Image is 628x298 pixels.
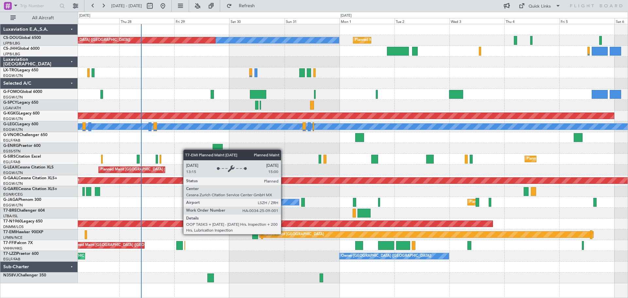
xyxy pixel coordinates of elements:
span: G-GARE [3,187,18,191]
span: G-GAAL [3,176,18,180]
span: G-LEGC [3,122,17,126]
a: EGGW/LTN [3,95,23,100]
div: Planned Maint [GEOGRAPHIC_DATA] [261,230,324,239]
a: CS-JHHGlobal 6000 [3,47,40,51]
div: Planned Maint [GEOGRAPHIC_DATA] ([GEOGRAPHIC_DATA] Intl) [71,240,180,250]
a: G-LEAXCessna Citation XLS [3,166,54,169]
span: CS-JHH [3,47,17,51]
a: G-SIRSCitation Excel [3,155,41,159]
a: LGAV/ATH [3,106,21,111]
div: Unplanned Maint [GEOGRAPHIC_DATA] ([GEOGRAPHIC_DATA]) [29,251,137,261]
a: G-FOMOGlobal 6000 [3,90,42,94]
span: T7-BRE [3,209,17,213]
span: N358VJ [3,273,18,277]
div: Sat 30 [229,18,284,24]
a: G-VNORChallenger 650 [3,133,47,137]
a: EGSS/STN [3,149,21,154]
span: T7-EMI [3,230,16,234]
span: T7-N1960 [3,219,22,223]
a: EGLF/FAB [3,138,20,143]
a: EGGW/LTN [3,73,23,78]
span: G-LEAX [3,166,17,169]
a: EGLF/FAB [3,160,20,165]
a: EGLF/FAB [3,257,20,262]
div: Wed 3 [449,18,504,24]
a: T7-LZZIPraetor 600 [3,252,39,256]
div: Planned Maint Dusseldorf [36,176,79,185]
a: DNMM/LOS [3,224,24,229]
span: G-ENRG [3,144,19,148]
a: EGGW/LTN [3,170,23,175]
span: All Aircraft [17,16,69,20]
a: EGGW/LTN [3,127,23,132]
button: All Aircraft [7,13,71,23]
a: G-SPCYLegacy 650 [3,101,38,105]
a: EGGW/LTN [3,203,23,208]
div: Thu 28 [119,18,174,24]
a: LFPB/LBG [3,52,20,57]
button: Quick Links [515,1,564,11]
span: G-FOMO [3,90,20,94]
a: LX-TROLegacy 650 [3,68,38,72]
span: G-JAGA [3,198,18,202]
span: Refresh [233,4,261,8]
a: LTBA/ISL [3,214,18,219]
span: T7-LZZI [3,252,17,256]
div: Quick Links [529,3,551,10]
a: T7-N1960Legacy 650 [3,219,43,223]
span: G-VNOR [3,133,19,137]
div: Tue 2 [394,18,449,24]
div: Thu 4 [504,18,559,24]
a: LFMN/NCE [3,235,23,240]
span: G-SIRS [3,155,16,159]
a: G-ENRGPraetor 600 [3,144,41,148]
div: Planned Maint [GEOGRAPHIC_DATA] ([GEOGRAPHIC_DATA]) [27,35,130,45]
a: VHHH/HKG [3,246,23,251]
div: Planned Maint [GEOGRAPHIC_DATA] ([GEOGRAPHIC_DATA]) [469,197,572,207]
div: Mon 1 [340,18,394,24]
div: Owner [GEOGRAPHIC_DATA] ([GEOGRAPHIC_DATA]) [341,251,431,261]
span: G-SPCY [3,101,17,105]
button: Refresh [223,1,263,11]
a: T7-FFIFalcon 7X [3,241,33,245]
div: Wed 27 [64,18,119,24]
a: G-GAALCessna Citation XLS+ [3,176,57,180]
a: EGGW/LTN [3,116,23,121]
span: LX-TRO [3,68,17,72]
a: EGGW/LTN [3,181,23,186]
a: G-KGKGLegacy 600 [3,112,40,115]
span: T7-FFI [3,241,15,245]
a: LFPB/LBG [3,41,20,46]
span: [DATE] - [DATE] [111,3,142,9]
a: G-LEGCLegacy 600 [3,122,38,126]
div: [DATE] [340,13,352,19]
div: Fri 29 [174,18,229,24]
a: N358VJChallenger 350 [3,273,46,277]
div: [DATE] [79,13,90,19]
div: Sun 31 [285,18,340,24]
a: T7-BREChallenger 604 [3,209,45,213]
a: G-GARECessna Citation XLS+ [3,187,57,191]
a: G-JAGAPhenom 300 [3,198,41,202]
span: CS-DOU [3,36,19,40]
a: EGNR/CEG [3,192,23,197]
a: T7-EMIHawker 900XP [3,230,43,234]
div: Planned Maint [GEOGRAPHIC_DATA] ([GEOGRAPHIC_DATA]) [100,165,203,175]
div: Fri 5 [559,18,614,24]
div: Owner Ibiza [216,197,236,207]
span: G-KGKG [3,112,19,115]
input: Trip Number [20,1,58,11]
div: Planned Maint [GEOGRAPHIC_DATA] ([GEOGRAPHIC_DATA]) [355,35,458,45]
a: CS-DOUGlobal 6500 [3,36,41,40]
